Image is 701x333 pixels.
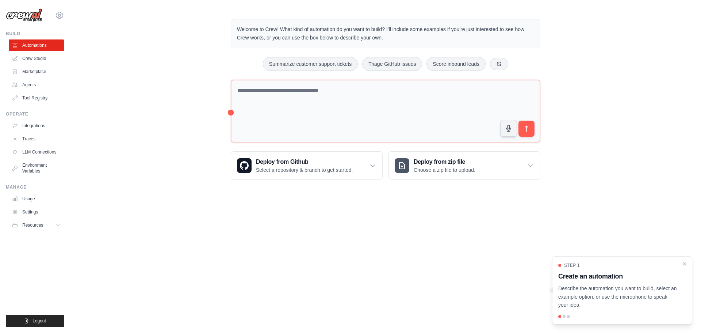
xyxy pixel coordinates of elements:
a: Environment Variables [9,159,64,177]
button: Summarize customer support tickets [263,57,358,71]
a: Marketplace [9,66,64,77]
div: Manage [6,184,64,190]
h3: Deploy from Github [256,158,353,166]
div: Build [6,31,64,37]
a: Tool Registry [9,92,64,104]
button: Score inbound leads [426,57,486,71]
a: LLM Connections [9,146,64,158]
p: Welcome to Crew! What kind of automation do you want to build? I'll include some examples if you'... [237,25,534,42]
button: Logout [6,315,64,327]
span: Resources [22,222,43,228]
div: Operate [6,111,64,117]
a: Traces [9,133,64,145]
h3: Deploy from zip file [414,158,475,166]
a: Agents [9,79,64,91]
span: Step 1 [564,262,580,268]
a: Automations [9,39,64,51]
a: Crew Studio [9,53,64,64]
a: Integrations [9,120,64,132]
span: Logout [32,318,46,324]
p: Choose a zip file to upload. [414,166,475,174]
button: Triage GitHub issues [362,57,422,71]
a: Usage [9,193,64,205]
h3: Create an automation [558,271,677,281]
a: Settings [9,206,64,218]
button: Close walkthrough [682,261,687,267]
p: Describe the automation you want to build, select an example option, or use the microphone to spe... [558,284,677,309]
button: Resources [9,219,64,231]
p: Select a repository & branch to get started. [256,166,353,174]
img: Logo [6,8,42,22]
